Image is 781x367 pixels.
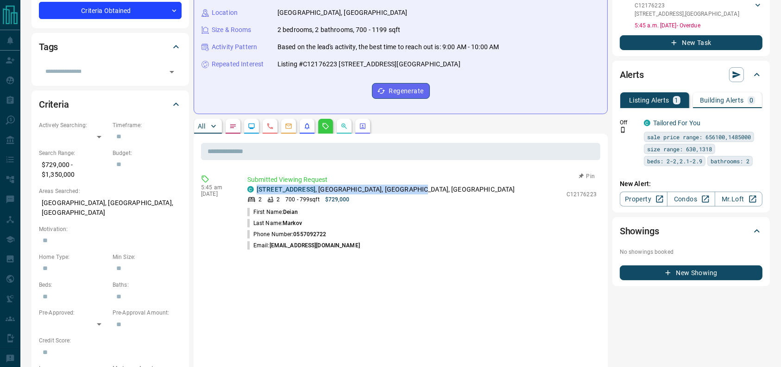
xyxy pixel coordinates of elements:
button: New Showing [620,265,762,280]
p: Off [620,118,638,127]
a: Condos [667,192,715,206]
h2: Criteria [39,97,69,112]
span: size range: 630,1318 [647,144,712,154]
span: beds: 2-2,2.1-2.9 [647,156,702,166]
p: 2 [258,195,262,204]
p: Pre-Approval Amount: [113,309,182,317]
span: sale price range: 656100,1485000 [647,132,751,142]
p: 5:45 am [201,184,233,191]
p: 2 [277,195,280,204]
p: $729,000 - $1,350,000 [39,157,108,182]
svg: Opportunities [340,122,348,130]
svg: Push Notification Only [620,127,626,133]
div: Criteria Obtained [39,2,182,19]
p: Size & Rooms [212,25,252,35]
p: Based on the lead's activity, the best time to reach out is: 9:00 AM - 10:00 AM [277,42,499,52]
p: Home Type: [39,253,108,261]
p: 1 [675,97,679,103]
p: Activity Pattern [212,42,257,52]
p: $729,000 [325,195,350,204]
span: 0557092722 [293,231,326,238]
div: condos.ca [247,186,254,193]
div: Showings [620,220,762,242]
div: condos.ca [644,120,650,126]
p: [DATE] [201,191,233,197]
svg: Agent Actions [359,122,366,130]
p: Timeframe: [113,121,182,129]
h2: Tags [39,39,58,54]
svg: Calls [266,122,274,130]
p: Search Range: [39,149,108,157]
p: First Name: [247,208,298,216]
svg: Notes [229,122,237,130]
p: Pre-Approved: [39,309,108,317]
p: 5:45 a.m. [DATE] - Overdue [635,21,762,30]
p: C12176223 [635,1,739,10]
p: Submitted Viewing Request [247,175,597,185]
p: 700 - 799 sqft [285,195,319,204]
p: No showings booked [620,248,762,256]
h2: Showings [620,224,659,238]
button: Pin [573,172,600,180]
p: [GEOGRAPHIC_DATA], [GEOGRAPHIC_DATA] [277,8,408,18]
p: 2 bedrooms, 2 bathrooms, 700 - 1199 sqft [277,25,400,35]
p: Beds: [39,281,108,289]
div: Tags [39,36,182,58]
p: Actively Searching: [39,121,108,129]
p: Listing Alerts [629,97,669,103]
button: Open [165,65,178,78]
p: Areas Searched: [39,187,182,195]
p: Baths: [113,281,182,289]
span: [EMAIL_ADDRESS][DOMAIN_NAME] [270,242,360,249]
p: Last Name: [247,219,302,227]
span: Deian [283,209,298,215]
svg: Listing Alerts [303,122,311,130]
a: Mr.Loft [715,192,762,206]
div: Criteria [39,93,182,116]
p: , [GEOGRAPHIC_DATA], [GEOGRAPHIC_DATA], [GEOGRAPHIC_DATA] [257,185,515,194]
p: Listing #C12176223 [STREET_ADDRESS][GEOGRAPHIC_DATA] [277,59,460,69]
p: Motivation: [39,225,182,233]
p: Repeated Interest [212,59,264,69]
p: Budget: [113,149,182,157]
p: [GEOGRAPHIC_DATA], [GEOGRAPHIC_DATA], [GEOGRAPHIC_DATA] [39,195,182,220]
span: bathrooms: 2 [711,156,750,166]
a: Property [620,192,668,206]
button: Regenerate [372,83,430,99]
p: Email: [247,241,360,250]
div: Alerts [620,64,762,86]
svg: Requests [322,122,329,130]
p: New Alert: [620,179,762,189]
p: 0 [750,97,753,103]
p: C12176223 [567,190,597,199]
p: Credit Score: [39,336,182,345]
span: Markov [283,220,302,226]
a: Tailored For You [653,119,700,127]
p: Location [212,8,238,18]
p: Building Alerts [700,97,744,103]
p: All [198,123,205,129]
a: [STREET_ADDRESS] [257,186,315,193]
p: Phone Number: [247,230,327,238]
p: [STREET_ADDRESS] , [GEOGRAPHIC_DATA] [635,10,739,18]
h2: Alerts [620,67,644,82]
svg: Emails [285,122,292,130]
svg: Lead Browsing Activity [248,122,255,130]
button: New Task [620,35,762,50]
p: Min Size: [113,253,182,261]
